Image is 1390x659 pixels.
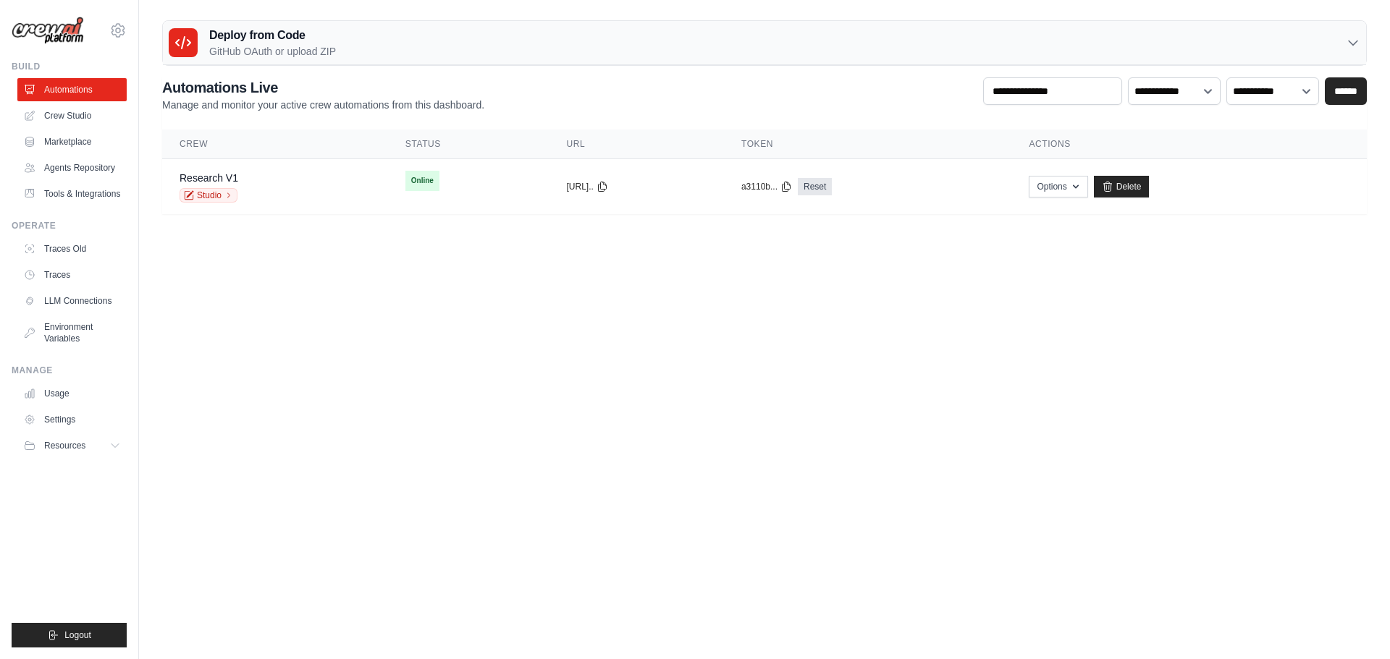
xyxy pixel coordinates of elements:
a: LLM Connections [17,289,127,313]
span: Resources [44,440,85,451]
a: Agents Repository [17,156,127,179]
a: Research V1 [180,172,238,184]
span: Online [405,171,439,191]
button: Options [1029,176,1087,197]
a: Delete [1094,176,1150,197]
a: Settings [17,408,127,431]
p: Manage and monitor your active crew automations from this dashboard. [162,98,484,112]
a: Automations [17,78,127,101]
div: Manage [12,365,127,376]
th: Crew [162,129,388,159]
th: Token [724,129,1011,159]
span: Logout [64,629,91,641]
button: Logout [12,623,127,647]
div: Operate [12,220,127,231]
h2: Automations Live [162,77,484,98]
th: URL [549,129,724,159]
a: Traces Old [17,237,127,260]
a: Traces [17,263,127,286]
div: Build [12,61,127,72]
a: Environment Variables [17,315,127,350]
button: a3110b... [741,181,792,192]
button: Resources [17,434,127,457]
a: Usage [17,382,127,405]
th: Actions [1011,129,1367,159]
a: Reset [798,178,832,195]
a: Studio [180,188,237,203]
a: Crew Studio [17,104,127,127]
p: GitHub OAuth or upload ZIP [209,44,336,59]
img: Logo [12,17,84,45]
h3: Deploy from Code [209,27,336,44]
a: Marketplace [17,130,127,153]
th: Status [388,129,549,159]
a: Tools & Integrations [17,182,127,205]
